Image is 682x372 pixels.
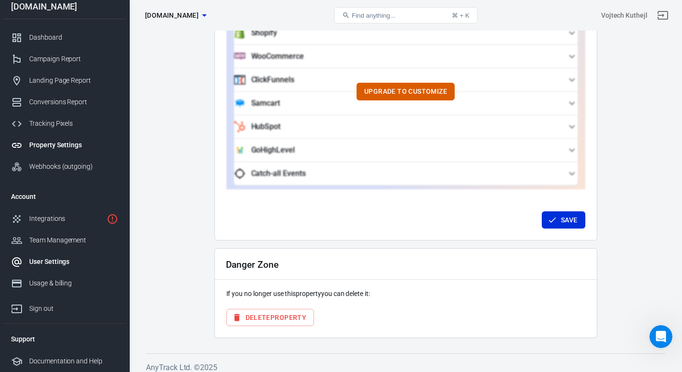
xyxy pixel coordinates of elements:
[542,211,585,229] button: Save
[3,113,126,134] a: Tracking Pixels
[3,208,126,230] a: Integrations
[3,251,126,273] a: User Settings
[452,12,470,19] div: ⌘ + K
[29,140,118,150] div: Property Settings
[145,10,199,22] span: listzon.com
[29,97,118,107] div: Conversions Report
[29,257,118,267] div: User Settings
[29,214,103,224] div: Integrations
[649,325,672,348] iframe: Intercom live chat
[29,33,118,43] div: Dashboard
[3,27,126,48] a: Dashboard
[107,213,118,225] svg: 2 networks not verified yet
[3,91,126,113] a: Conversions Report
[352,12,395,19] span: Find anything...
[3,273,126,294] a: Usage & billing
[357,83,455,100] button: Upgrade to customize
[3,294,126,319] a: Sign out
[226,260,279,270] h2: Danger Zone
[29,304,118,314] div: Sign out
[3,328,126,350] li: Support
[29,54,118,64] div: Campaign Report
[29,119,118,129] div: Tracking Pixels
[651,4,674,27] a: Sign out
[141,7,210,24] button: [DOMAIN_NAME]
[3,156,126,177] a: Webhooks (outgoing)
[29,76,118,86] div: Landing Page Report
[334,7,478,23] button: Find anything...⌘ + K
[3,48,126,70] a: Campaign Report
[29,162,118,172] div: Webhooks (outgoing)
[226,289,585,299] p: If you no longer use this property you can delete it:
[29,278,118,288] div: Usage & billing
[3,70,126,91] a: Landing Page Report
[3,230,126,251] a: Team Management
[3,2,126,11] div: [DOMAIN_NAME]
[226,309,314,327] button: DeleteProperty
[29,235,118,245] div: Team Management
[29,356,118,366] div: Documentation and Help
[3,134,126,156] a: Property Settings
[3,185,126,208] li: Account
[601,11,648,21] div: Account id: xaWMdHFr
